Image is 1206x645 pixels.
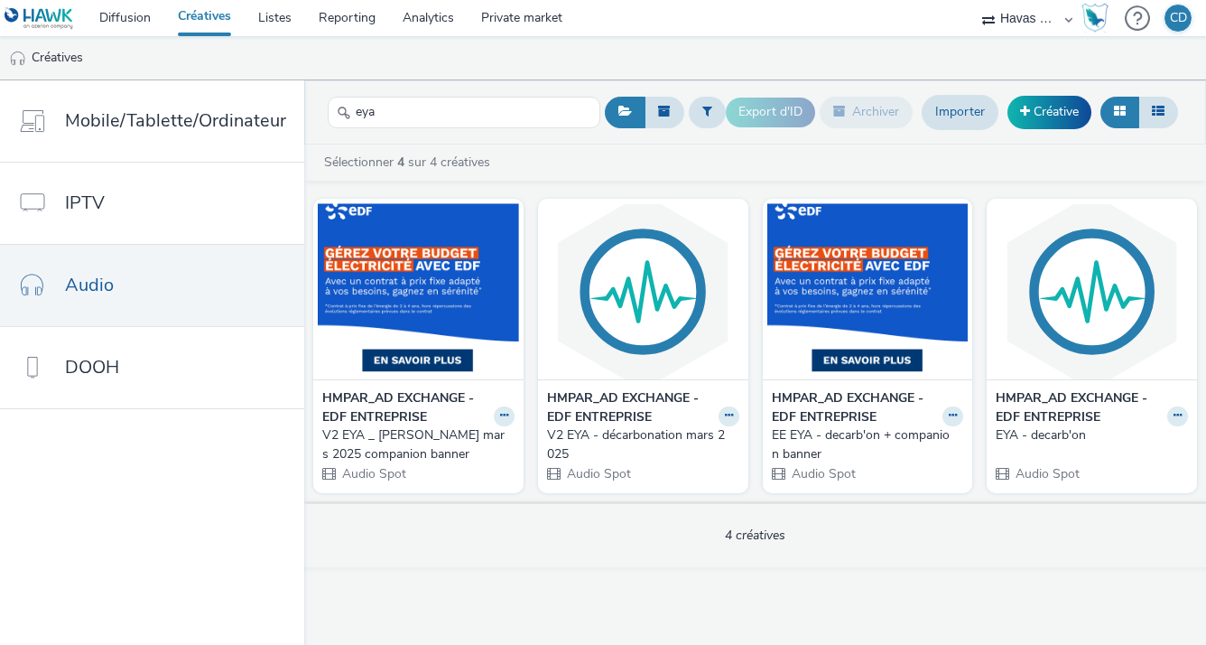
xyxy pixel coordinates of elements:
[996,389,1163,426] strong: HMPAR_AD EXCHANGE - EDF ENTREPRISE
[9,50,27,68] img: audio
[543,203,744,379] img: V2 EYA - décarbonation mars 2025 visual
[65,190,105,216] span: IPTV
[318,203,519,379] img: V2 EYA _ decarbo mars 2025 companion banner visual
[922,95,998,129] a: Importer
[322,389,489,426] strong: HMPAR_AD EXCHANGE - EDF ENTREPRISE
[5,7,74,30] img: undefined Logo
[772,389,939,426] strong: HMPAR_AD EXCHANGE - EDF ENTREPRISE
[322,154,497,171] a: Sélectionner sur 4 créatives
[996,426,1188,444] a: EYA - decarb'on
[726,98,815,126] button: Export d'ID
[772,426,957,463] div: EE EYA - decarb'on + companion banner
[547,426,732,463] div: V2 EYA - décarbonation mars 2025
[1138,97,1178,127] button: Liste
[1014,465,1080,482] span: Audio Spot
[772,426,964,463] a: EE EYA - decarb'on + companion banner
[547,389,714,426] strong: HMPAR_AD EXCHANGE - EDF ENTREPRISE
[790,465,856,482] span: Audio Spot
[996,426,1181,444] div: EYA - decarb'on
[565,465,631,482] span: Audio Spot
[820,97,913,127] button: Archiver
[65,272,114,298] span: Audio
[1170,5,1187,32] div: CD
[767,203,969,379] img: EE EYA - decarb'on + companion banner visual
[547,426,739,463] a: V2 EYA - décarbonation mars 2025
[725,527,785,544] span: 4 créatives
[340,465,406,482] span: Audio Spot
[991,203,1192,379] img: EYA - decarb'on visual
[397,154,404,171] strong: 4
[1081,4,1116,33] a: Hawk Academy
[65,107,286,134] span: Mobile/Tablette/Ordinateur
[1081,4,1109,33] img: Hawk Academy
[1100,97,1139,127] button: Grille
[322,426,515,463] a: V2 EYA _ [PERSON_NAME] mars 2025 companion banner
[1007,96,1091,128] a: Créative
[322,426,507,463] div: V2 EYA _ [PERSON_NAME] mars 2025 companion banner
[65,354,119,380] span: DOOH
[328,97,600,128] input: Rechercher...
